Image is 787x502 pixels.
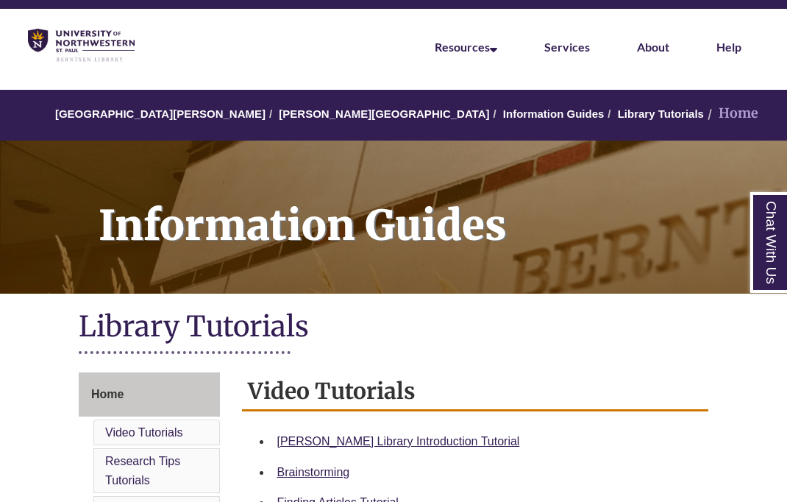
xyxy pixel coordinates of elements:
a: Library Tutorials [618,107,704,120]
h1: Information Guides [82,141,787,275]
h2: Video Tutorials [242,372,709,411]
a: [PERSON_NAME][GEOGRAPHIC_DATA] [279,107,489,120]
a: Video Tutorials [105,426,183,439]
img: UNWSP Library Logo [28,29,135,63]
a: Brainstorming [277,466,350,478]
a: Resources [435,40,497,54]
a: [PERSON_NAME] Library Introduction Tutorial [277,435,520,448]
a: Help [716,40,741,54]
a: Home [79,372,220,417]
a: Information Guides [503,107,605,120]
a: Services [544,40,590,54]
li: Home [704,103,758,124]
a: About [637,40,669,54]
span: Home [91,388,124,400]
h1: Library Tutorials [79,308,708,347]
a: Research Tips Tutorials [105,455,180,487]
a: [GEOGRAPHIC_DATA][PERSON_NAME] [55,107,266,120]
